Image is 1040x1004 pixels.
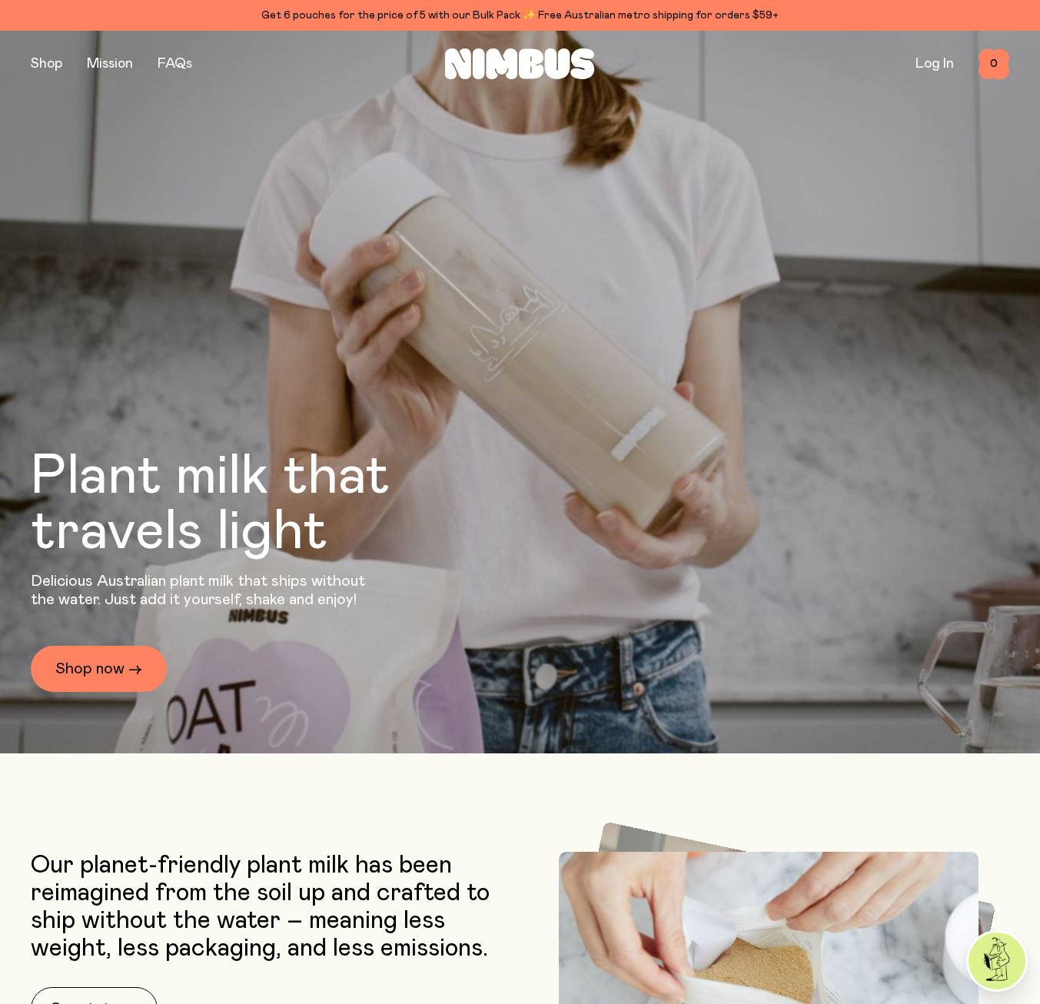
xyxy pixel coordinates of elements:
[158,57,192,71] a: FAQs
[31,852,513,962] p: Our planet-friendly plant milk has been reimagined from the soil up and crafted to ship without t...
[31,449,473,560] h1: Plant milk that travels light
[31,6,1009,25] div: Get 6 pouches for the price of 5 with our Bulk Pack ✨ Free Australian metro shipping for orders $59+
[31,646,167,692] a: Shop now →
[915,57,954,71] a: Log In
[979,48,1009,79] button: 0
[969,933,1025,989] img: agent
[31,572,375,609] p: Delicious Australian plant milk that ships without the water. Just add it yourself, shake and enjoy!
[87,57,133,71] a: Mission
